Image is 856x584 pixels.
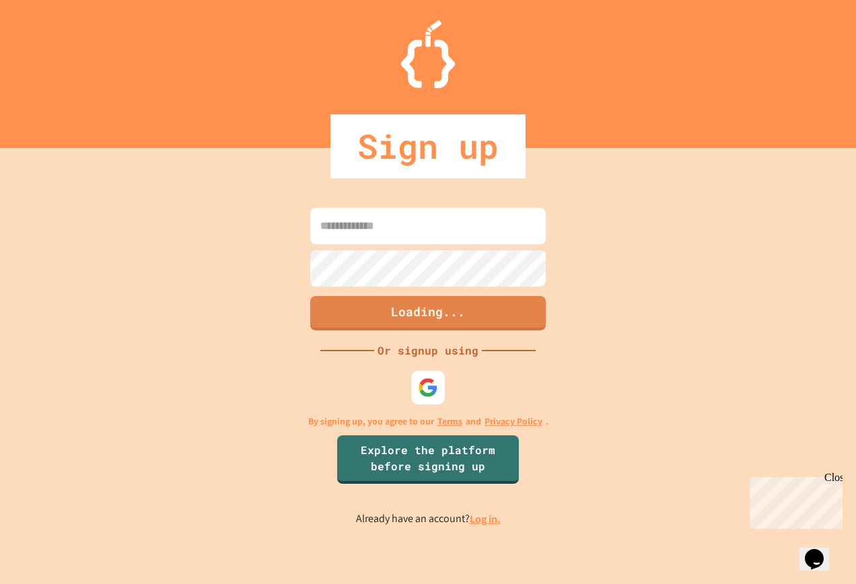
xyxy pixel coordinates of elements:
[374,342,482,359] div: Or signup using
[470,512,501,526] a: Log in.
[485,414,542,429] a: Privacy Policy
[418,377,438,398] img: google-icon.svg
[310,296,546,330] button: Loading...
[799,530,843,571] iframe: chat widget
[337,435,519,484] a: Explore the platform before signing up
[308,414,548,429] p: By signing up, you agree to our and .
[744,472,843,529] iframe: chat widget
[356,511,501,527] p: Already have an account?
[330,114,526,178] div: Sign up
[5,5,93,85] div: Chat with us now!Close
[401,20,455,88] img: Logo.svg
[437,414,462,429] a: Terms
